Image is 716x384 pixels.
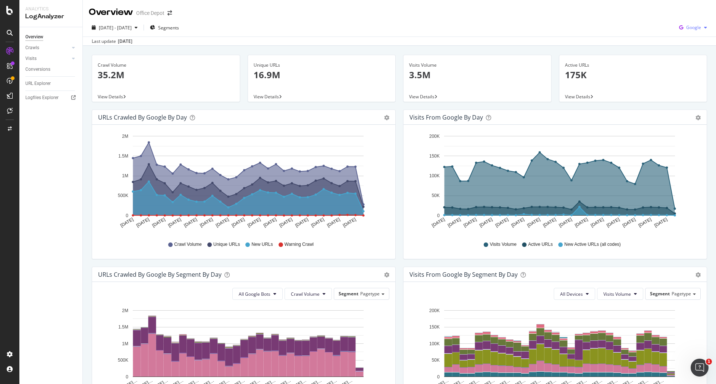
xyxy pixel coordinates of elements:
[437,374,440,380] text: 0
[565,69,701,81] p: 175K
[25,66,77,73] a: Conversions
[99,25,132,31] span: [DATE] - [DATE]
[564,241,621,248] span: New Active URLs (all codes)
[310,217,325,228] text: [DATE]
[25,80,77,88] a: URL Explorer
[565,93,590,100] span: View Details
[342,217,357,228] text: [DATE]
[409,114,483,121] div: Visits from Google by day
[384,272,389,277] div: gear
[526,217,541,228] text: [DATE]
[558,217,573,228] text: [DATE]
[147,22,182,34] button: Segments
[429,308,440,313] text: 200K
[285,241,314,248] span: Warning Crawl
[409,131,698,234] div: A chart.
[360,291,380,297] span: Pagetype
[263,217,277,228] text: [DATE]
[409,93,434,100] span: View Details
[431,217,446,228] text: [DATE]
[25,80,51,88] div: URL Explorer
[429,173,440,178] text: 100K
[432,358,440,363] text: 50K
[510,217,525,228] text: [DATE]
[167,10,172,16] div: arrow-right-arrow-left
[429,341,440,346] text: 100K
[695,272,701,277] div: gear
[637,217,652,228] text: [DATE]
[98,69,234,81] p: 35.2M
[135,217,150,228] text: [DATE]
[528,241,553,248] span: Active URLs
[676,22,710,34] button: Google
[606,217,621,228] text: [DATE]
[122,341,128,346] text: 1M
[25,55,70,63] a: Visits
[167,217,182,228] text: [DATE]
[409,69,546,81] p: 3.5M
[126,213,128,218] text: 0
[92,38,132,45] div: Last update
[494,217,509,228] text: [DATE]
[686,24,701,31] span: Google
[429,134,440,139] text: 200K
[574,217,589,228] text: [DATE]
[254,93,279,100] span: View Details
[215,217,230,228] text: [DATE]
[89,22,141,34] button: [DATE] - [DATE]
[213,241,240,248] span: Unique URLs
[25,94,59,102] div: Logfiles Explorer
[706,359,712,365] span: 1
[339,291,358,297] span: Segment
[560,291,583,297] span: All Devices
[136,9,164,17] div: Office Depot
[98,114,187,121] div: URLs Crawled by Google by day
[429,153,440,159] text: 150K
[174,241,202,248] span: Crawl Volume
[291,291,320,297] span: Crawl Volume
[232,288,283,300] button: All Google Bots
[695,115,701,120] div: gear
[89,6,133,19] div: Overview
[122,308,128,313] text: 2M
[25,44,39,52] div: Crawls
[597,288,643,300] button: Visits Volume
[409,271,518,278] div: Visits from Google By Segment By Day
[98,62,234,69] div: Crawl Volume
[653,217,668,228] text: [DATE]
[118,324,128,330] text: 1.5M
[447,217,462,228] text: [DATE]
[122,173,128,178] text: 1M
[118,193,128,199] text: 500K
[251,241,273,248] span: New URLs
[279,217,293,228] text: [DATE]
[126,374,128,380] text: 0
[151,217,166,228] text: [DATE]
[25,55,37,63] div: Visits
[384,115,389,120] div: gear
[231,217,246,228] text: [DATE]
[672,291,691,297] span: Pagetype
[118,358,128,363] text: 500K
[409,62,546,69] div: Visits Volume
[554,288,595,300] button: All Devices
[429,324,440,330] text: 150K
[691,359,709,377] iframe: Intercom live chat
[122,134,128,139] text: 2M
[183,217,198,228] text: [DATE]
[158,25,179,31] span: Segments
[25,6,76,12] div: Analytics
[98,93,123,100] span: View Details
[565,62,701,69] div: Active URLs
[25,33,77,41] a: Overview
[294,217,309,228] text: [DATE]
[478,217,493,228] text: [DATE]
[25,66,50,73] div: Conversions
[98,131,387,234] svg: A chart.
[542,217,557,228] text: [DATE]
[603,291,631,297] span: Visits Volume
[239,291,270,297] span: All Google Bots
[119,217,134,228] text: [DATE]
[432,193,440,199] text: 50K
